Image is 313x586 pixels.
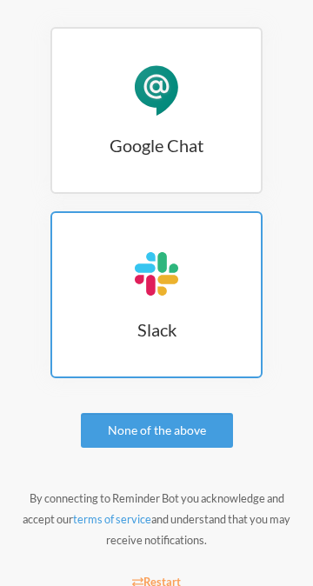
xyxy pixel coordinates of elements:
[52,317,261,342] h3: Slack
[23,491,290,547] small: By connecting to Reminder Bot you acknowledge and accept our and understand that you may receive ...
[73,512,151,526] a: terms of service
[81,413,233,448] a: None of the above
[52,133,261,157] h3: Google Chat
